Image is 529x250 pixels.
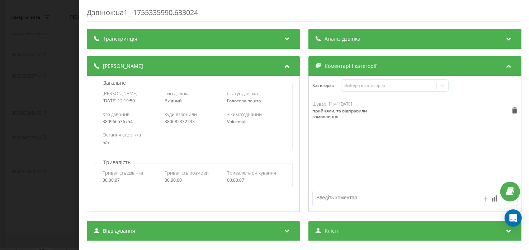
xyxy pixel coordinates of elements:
[325,62,377,70] span: Коментарі і категорії
[227,98,261,104] span: Голосова пошта
[312,101,326,107] span: Шувар
[101,79,128,87] p: Загальне
[165,170,209,176] span: Тривалість розмови
[103,62,143,70] span: [PERSON_NAME]
[165,90,190,97] span: Тип дзвінка
[103,90,137,97] span: [PERSON_NAME]
[103,227,135,235] span: Відвідування
[227,178,284,183] div: 00:00:07
[312,83,341,88] h4: Категорія :
[103,170,143,176] span: Тривалість дзвінка
[312,108,378,119] div: прийняли, та відправили замовлення
[227,170,277,176] span: Тривалість очікування
[227,90,258,97] span: Статус дзвінка
[325,35,360,42] span: Аналіз дзвінка
[103,98,160,103] div: [DATE] 12:19:50
[103,111,129,117] span: Хто дзвонив
[227,111,262,117] span: З ким з'єднаний
[103,35,137,42] span: Транскрипція
[165,119,222,124] div: 380682332233
[87,8,521,22] div: Дзвінок : ua1_-1755335990.633024
[344,83,434,88] div: Виберіть категорію
[227,119,284,124] div: Voicemail
[505,209,522,227] div: Open Intercom Messenger
[103,178,160,183] div: 00:00:07
[101,159,132,166] p: Тривалість
[165,98,182,104] span: Вхідний
[165,111,197,117] span: Куди дзвонили
[103,119,160,124] div: 380966536754
[328,102,352,107] div: 11:41[DATE]
[103,131,141,138] span: Остання сторінка
[165,178,222,183] div: 00:00:00
[325,227,340,235] span: Клієнт
[103,140,284,145] div: n/a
